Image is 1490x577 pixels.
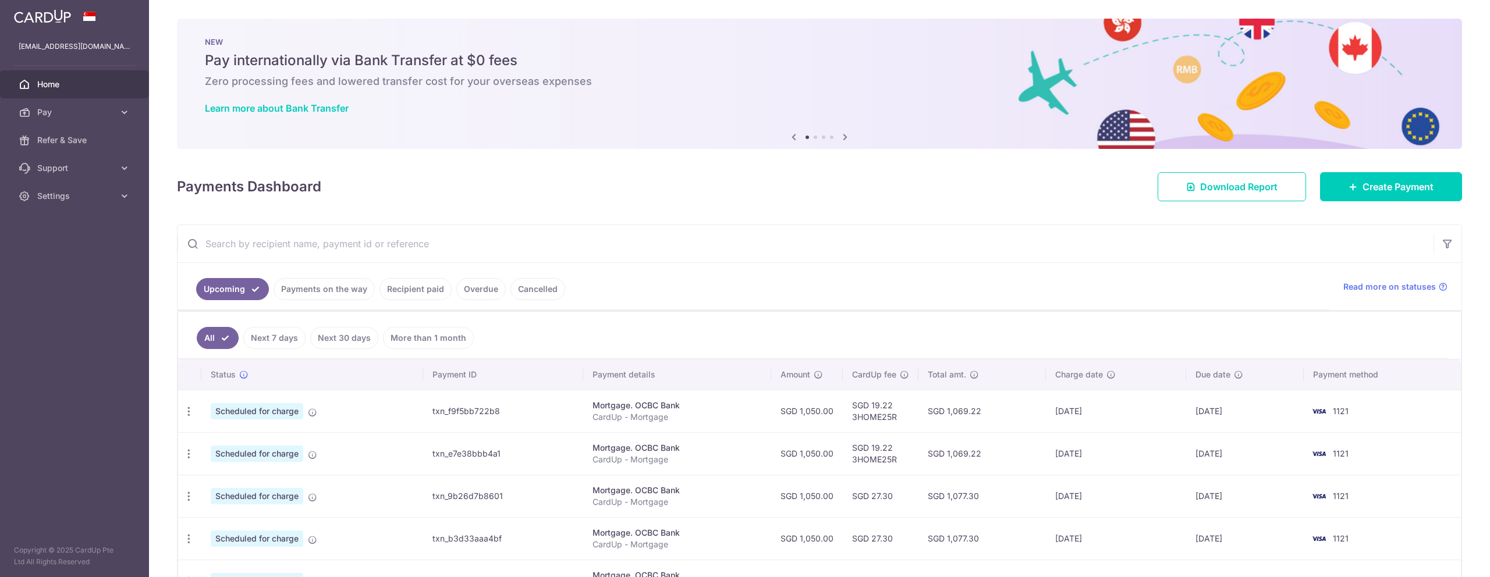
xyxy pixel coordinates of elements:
[593,442,762,454] div: Mortgage. OCBC Bank
[14,9,71,23] img: CardUp
[593,539,762,550] p: CardUp - Mortgage
[1343,281,1448,293] a: Read more on statuses
[197,327,239,349] a: All
[1320,172,1462,201] a: Create Payment
[456,278,506,300] a: Overdue
[177,19,1462,149] img: Bank transfer banner
[211,403,303,419] span: Scheduled for charge
[379,278,452,300] a: Recipient paid
[243,327,306,349] a: Next 7 days
[37,190,114,202] span: Settings
[423,359,583,390] th: Payment ID
[781,369,810,380] span: Amount
[211,530,303,547] span: Scheduled for charge
[771,475,843,517] td: SGD 1,050.00
[510,278,565,300] a: Cancelled
[843,517,918,560] td: SGD 27.30
[593,454,762,465] p: CardUp - Mortgage
[771,432,843,475] td: SGD 1,050.00
[1046,390,1186,432] td: [DATE]
[593,485,762,496] div: Mortgage. OCBC Bank
[1195,369,1230,380] span: Due date
[205,74,1434,88] h6: Zero processing fees and lowered transfer cost for your overseas expenses
[918,475,1046,517] td: SGD 1,077.30
[1304,359,1461,390] th: Payment method
[1200,180,1278,194] span: Download Report
[1333,533,1349,543] span: 1121
[1307,489,1331,503] img: Bank Card
[843,390,918,432] td: SGD 19.22 3HOME25R
[211,488,303,504] span: Scheduled for charge
[1307,532,1331,546] img: Bank Card
[593,411,762,423] p: CardUp - Mortgage
[37,162,114,174] span: Support
[178,225,1434,262] input: Search by recipient name, payment id or reference
[205,102,349,114] a: Learn more about Bank Transfer
[423,390,583,432] td: txn_f9f5bb722b8
[1333,491,1349,501] span: 1121
[1046,432,1186,475] td: [DATE]
[423,517,583,560] td: txn_b3d33aaa4bf
[918,432,1046,475] td: SGD 1,069.22
[583,359,771,390] th: Payment details
[1186,517,1304,560] td: [DATE]
[843,432,918,475] td: SGD 19.22 3HOME25R
[593,400,762,411] div: Mortgage. OCBC Bank
[852,369,896,380] span: CardUp fee
[1307,447,1331,461] img: Bank Card
[1046,517,1186,560] td: [DATE]
[205,37,1434,47] p: NEW
[1186,475,1304,517] td: [DATE]
[1046,475,1186,517] td: [DATE]
[423,432,583,475] td: txn_e7e38bbb4a1
[1186,390,1304,432] td: [DATE]
[1055,369,1103,380] span: Charge date
[37,79,114,90] span: Home
[1158,172,1306,201] a: Download Report
[177,176,321,197] h4: Payments Dashboard
[37,134,114,146] span: Refer & Save
[211,446,303,462] span: Scheduled for charge
[1343,281,1436,293] span: Read more on statuses
[918,390,1046,432] td: SGD 1,069.22
[211,369,236,380] span: Status
[593,527,762,539] div: Mortgage. OCBC Bank
[1333,406,1349,416] span: 1121
[383,327,474,349] a: More than 1 month
[1333,448,1349,458] span: 1121
[274,278,375,300] a: Payments on the way
[37,106,114,118] span: Pay
[19,41,130,52] p: [EMAIL_ADDRESS][DOMAIN_NAME]
[918,517,1046,560] td: SGD 1,077.30
[771,517,843,560] td: SGD 1,050.00
[843,475,918,517] td: SGD 27.30
[928,369,966,380] span: Total amt.
[1186,432,1304,475] td: [DATE]
[423,475,583,517] td: txn_9b26d7b8601
[310,327,378,349] a: Next 30 days
[196,278,269,300] a: Upcoming
[205,51,1434,70] h5: Pay internationally via Bank Transfer at $0 fees
[1307,404,1331,418] img: Bank Card
[593,496,762,508] p: CardUp - Mortgage
[1363,180,1434,194] span: Create Payment
[771,390,843,432] td: SGD 1,050.00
